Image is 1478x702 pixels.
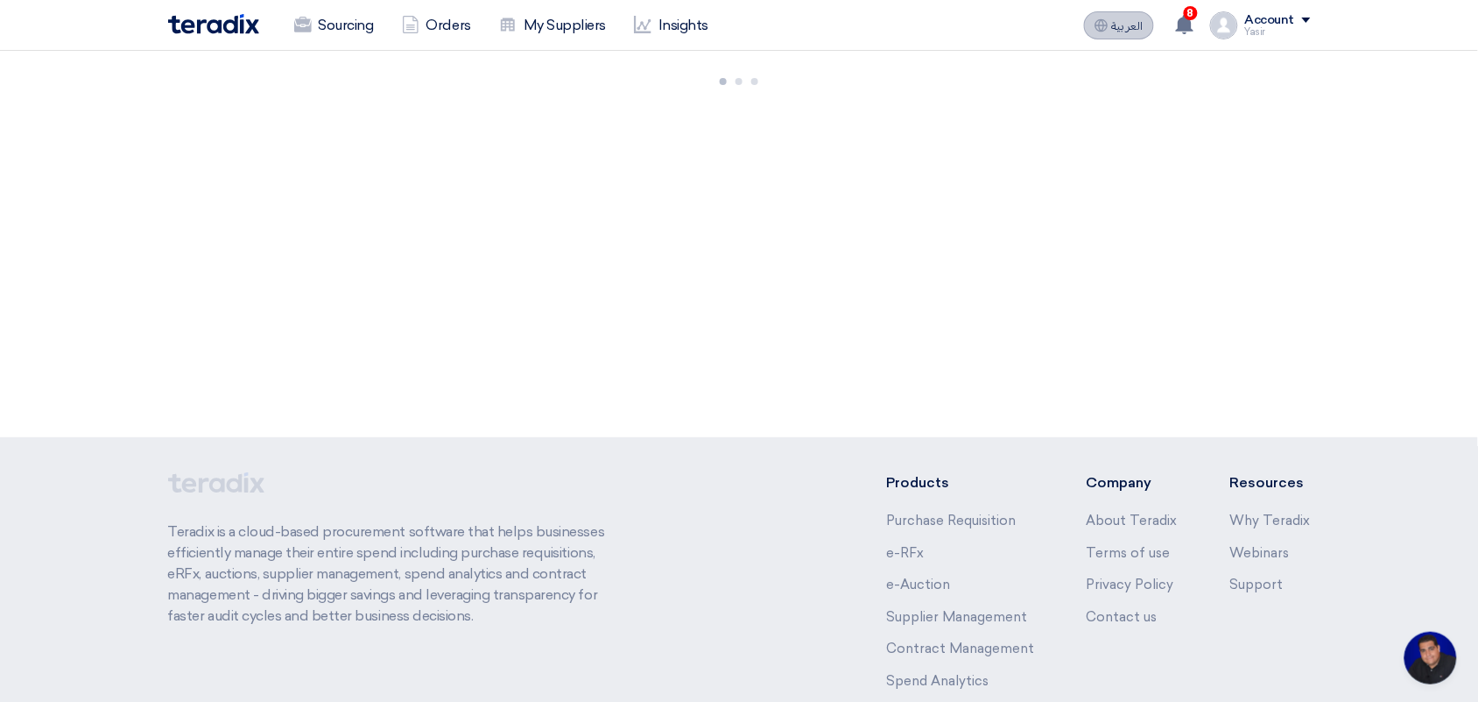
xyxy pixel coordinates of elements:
[168,521,625,627] p: Teradix is a cloud-based procurement software that helps businesses efficiently manage their enti...
[1245,13,1295,28] div: Account
[1245,27,1311,37] div: Yasir
[886,577,950,592] a: e-Auction
[886,609,1027,625] a: Supplier Management
[1230,472,1311,493] li: Resources
[1230,577,1284,592] a: Support
[1210,11,1238,39] img: profile_test.png
[886,545,924,561] a: e-RFx
[1087,472,1178,493] li: Company
[1087,545,1171,561] a: Terms of use
[1087,577,1174,592] a: Privacy Policy
[1112,20,1144,32] span: العربية
[886,641,1034,656] a: Contract Management
[388,6,485,45] a: Orders
[485,6,620,45] a: My Suppliers
[1087,513,1178,528] a: About Teradix
[886,472,1034,493] li: Products
[168,14,259,34] img: Teradix logo
[280,6,388,45] a: Sourcing
[620,6,722,45] a: Insights
[1084,11,1154,39] button: العربية
[1404,632,1457,684] div: Open chat
[1184,6,1198,20] span: 8
[886,513,1016,528] a: Purchase Requisition
[1230,513,1311,528] a: Why Teradix
[886,673,989,689] a: Spend Analytics
[1230,545,1290,561] a: Webinars
[1087,609,1158,625] a: Contact us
